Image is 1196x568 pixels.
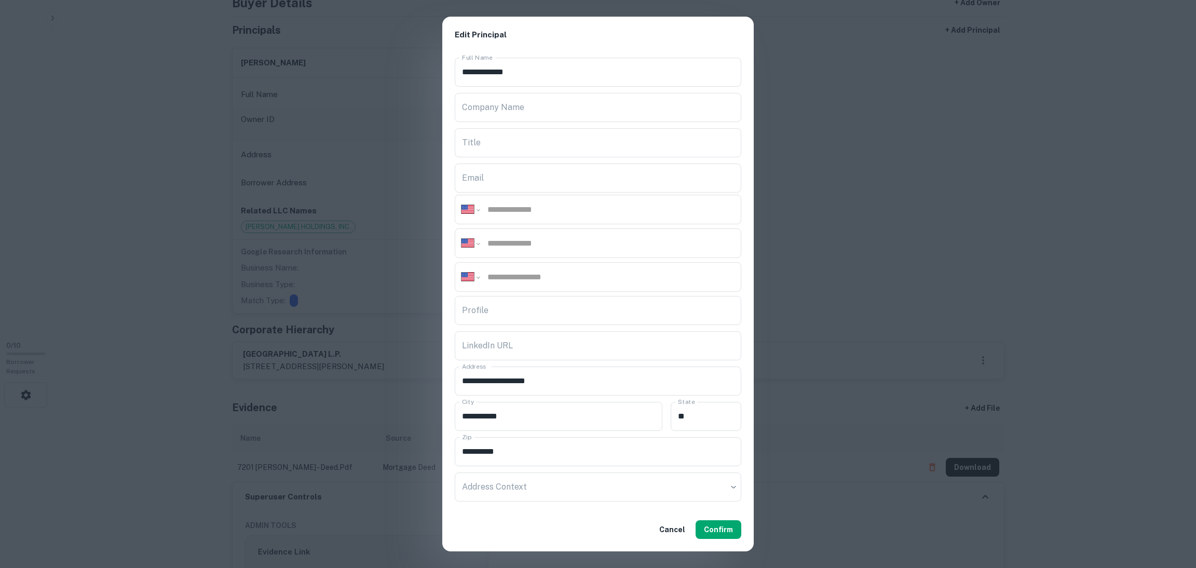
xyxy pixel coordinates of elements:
[462,397,474,406] label: City
[462,432,471,441] label: Zip
[462,362,486,371] label: Address
[678,397,695,406] label: State
[442,17,754,53] h2: Edit Principal
[462,53,493,62] label: Full Name
[696,520,741,539] button: Confirm
[1144,485,1196,535] iframe: Chat Widget
[455,472,741,502] div: ​
[655,520,689,539] button: Cancel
